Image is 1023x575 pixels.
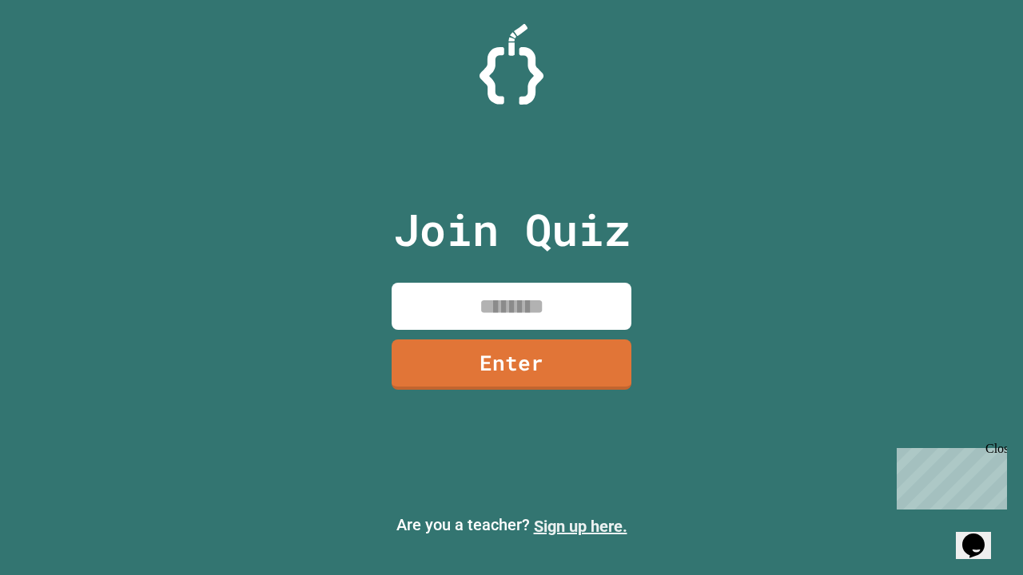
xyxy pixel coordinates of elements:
a: Sign up here. [534,517,627,536]
div: Chat with us now!Close [6,6,110,101]
iframe: chat widget [890,442,1007,510]
p: Join Quiz [393,196,631,263]
p: Are you a teacher? [13,513,1010,538]
iframe: chat widget [956,511,1007,559]
a: Enter [392,339,631,390]
img: Logo.svg [480,24,543,105]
